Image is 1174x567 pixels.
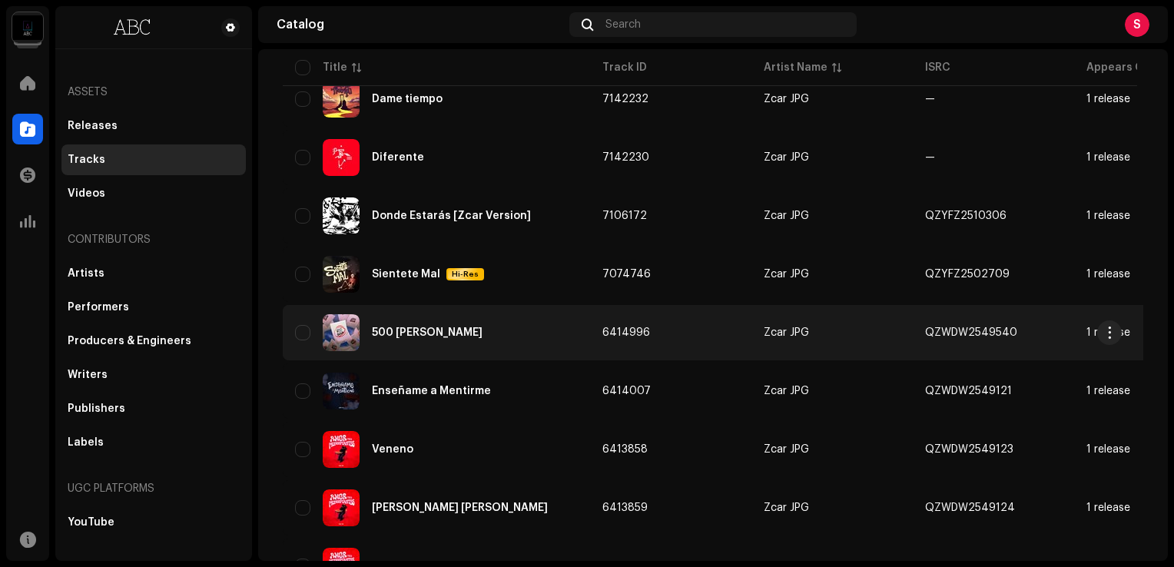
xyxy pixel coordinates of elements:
re-m-nav-item: Producers & Engineers [61,326,246,356]
span: 6413859 [602,502,648,513]
re-m-nav-item: YouTube [61,507,246,538]
div: QZWDW2549121 [925,386,1012,396]
div: 1 release [1086,386,1130,396]
div: QZYFZ2502709 [925,269,1010,280]
img: afdc51b4-29b9-4566-b8c6-665cfdd922ed [323,81,360,118]
div: Artist Name [764,60,827,75]
div: Tracks [68,154,105,166]
span: Zcar JPG [764,94,900,104]
img: 7ce5ca00-545b-4247-abdf-fd48aad40ff5 [323,256,360,293]
span: Zcar JPG [764,502,900,513]
span: Zcar JPG [764,269,900,280]
div: QZYFZ2510306 [925,211,1007,221]
div: Sientete Mal [372,269,440,280]
div: Zcar JPG [764,211,809,221]
div: Catalog [277,18,563,31]
div: — [925,94,935,104]
div: Appears On [1086,60,1151,75]
span: Hi-Res [448,269,483,280]
re-m-nav-item: Releases [61,111,246,141]
div: Performers [68,301,129,313]
div: 1 release [1086,211,1130,221]
div: Title [323,60,347,75]
div: Zcar JPG [764,327,809,338]
re-m-nav-item: Publishers [61,393,246,424]
div: 1 release [1086,269,1130,280]
div: Zcar JPG [764,152,809,163]
div: Donde Estarás [Zcar Version] [372,211,531,221]
div: Dame tiempo [372,94,443,104]
span: 7106172 [602,211,647,221]
span: Zcar JPG [764,327,900,338]
div: 500 Dias [372,327,483,338]
div: S [1125,12,1149,37]
div: Veneno [372,444,413,455]
div: QZWDW2549540 [925,327,1017,338]
span: Search [605,18,641,31]
div: YouTube [68,516,114,529]
re-m-nav-item: Labels [61,427,246,458]
div: Publishers [68,403,125,415]
span: Zcar JPG [764,444,900,455]
img: 42d1271b-ea88-48f2-97a7-b408475f0d5a [323,489,360,526]
span: Zcar JPG [764,386,900,396]
div: 1 release [1086,502,1130,513]
img: 02c73083-bcc3-44dd-8e71-7c7794ea75ae [68,18,197,37]
span: 6413858 [602,444,648,455]
span: Zcar JPG [764,152,900,163]
re-m-nav-item: Videos [61,178,246,209]
div: Zcar JPG [764,502,809,513]
div: Labels [68,436,104,449]
div: 1 release [1086,444,1130,455]
div: Videos [68,187,105,200]
re-m-nav-item: Performers [61,292,246,323]
div: Artists [68,267,104,280]
div: Diferente [372,152,424,163]
div: Producers & Engineers [68,335,191,347]
div: QZWDW2549124 [925,502,1015,513]
re-m-nav-item: Artists [61,258,246,289]
div: 1 release [1086,94,1130,104]
span: 7142230 [602,152,649,163]
re-a-nav-header: UGC Platforms [61,470,246,507]
re-a-nav-header: Assets [61,74,246,111]
div: Writers [68,369,108,381]
re-m-nav-item: Writers [61,360,246,390]
div: QZWDW2549123 [925,444,1013,455]
span: 7142232 [602,94,648,104]
div: Zcar JPG [764,269,809,280]
img: 4b27af27-1876-4d30-865d-b6d287a8d627 [12,12,43,43]
span: Zcar JPG [764,211,900,221]
re-a-nav-header: Contributors [61,221,246,258]
div: 1 release [1086,327,1130,338]
div: Releases [68,120,118,132]
img: 42d1271b-ea88-48f2-97a7-b408475f0d5a [323,431,360,468]
img: edff8127-2673-4b3d-af77-0cfc9ea215cb [323,139,360,176]
div: Zcar JPG [764,94,809,104]
div: Mami tenia Razon [372,502,548,513]
span: 6414996 [602,327,650,338]
div: Enseñame a Mentirme [372,386,491,396]
img: 00f2e25f-2c3e-4984-a389-c09addfb6ff7 [323,314,360,351]
img: 087bfe8e-5fc8-4c61-87d6-f2ab8c1d0f09 [323,373,360,409]
span: 7074746 [602,269,651,280]
div: — [925,152,935,163]
div: Zcar JPG [764,444,809,455]
div: Zcar JPG [764,386,809,396]
img: 8f5367ee-d1ce-4e57-b372-fb390f52bcfb [323,197,360,234]
div: 1 release [1086,152,1130,163]
re-m-nav-item: Tracks [61,144,246,175]
span: 6414007 [602,386,651,396]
